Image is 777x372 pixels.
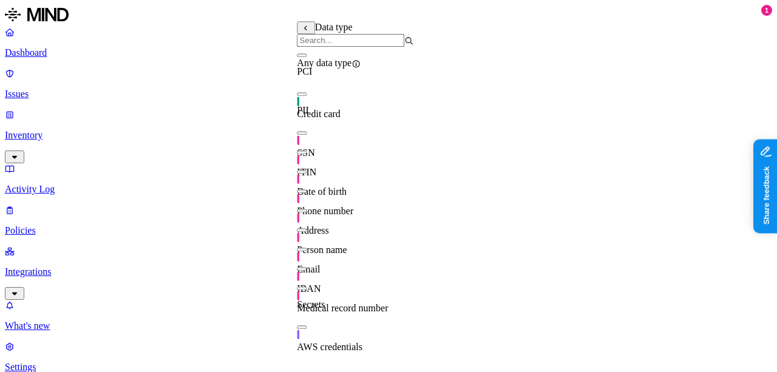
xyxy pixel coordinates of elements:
[297,342,362,352] span: AWS credentials
[5,300,772,331] a: What's new
[315,22,353,32] span: Data type
[5,130,772,141] p: Inventory
[297,299,413,310] div: Secrets
[5,246,772,298] a: Integrations
[5,225,772,236] p: Policies
[5,109,772,161] a: Inventory
[297,174,299,184] img: pii-line.svg
[297,252,299,262] img: pii-line.svg
[5,5,772,27] a: MIND
[297,34,404,47] input: Search...
[297,109,341,119] span: Credit card
[297,232,299,242] img: pii-line.svg
[297,303,388,313] span: Medical record number
[297,58,351,68] span: Any data type
[297,291,299,300] img: pii-line.svg
[297,213,299,223] img: pii-line.svg
[297,66,413,77] div: PCI
[297,105,413,116] div: PII
[5,205,772,236] a: Policies
[5,266,772,277] p: Integrations
[5,184,772,195] p: Activity Log
[5,27,772,58] a: Dashboard
[5,320,772,331] p: What's new
[5,47,772,58] p: Dashboard
[5,5,69,24] img: MIND
[297,155,299,164] img: pii-line.svg
[5,89,772,100] p: Issues
[297,194,299,203] img: pii-line.svg
[297,135,299,145] img: pii-line.svg
[5,68,772,100] a: Issues
[5,163,772,195] a: Activity Log
[297,96,299,106] img: pci-line.svg
[761,5,772,16] div: 1
[297,271,299,281] img: pii-line.svg
[297,330,299,339] img: secret-line.svg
